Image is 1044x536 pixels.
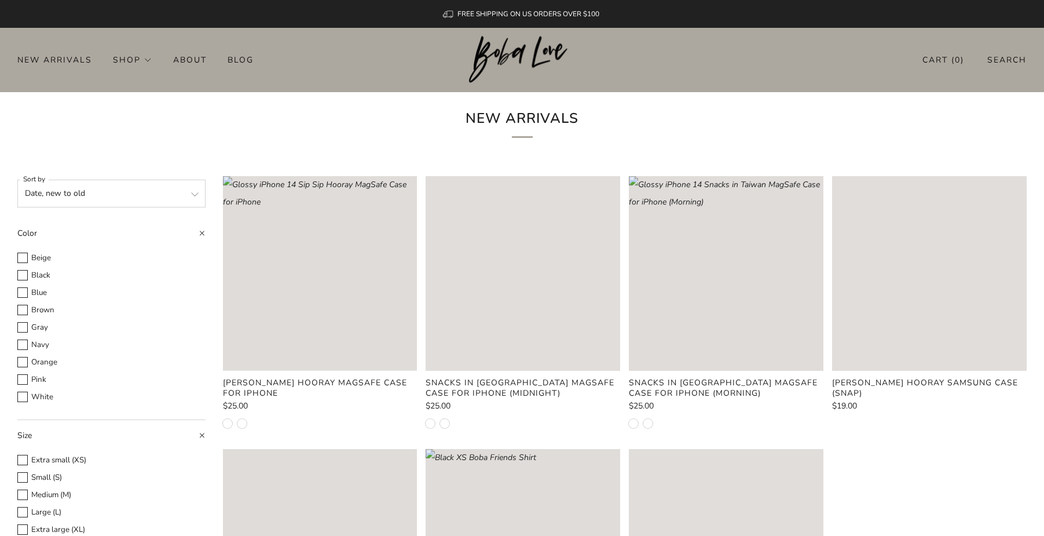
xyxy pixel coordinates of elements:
[469,36,575,84] a: Boba Love
[228,50,254,69] a: Blog
[17,321,206,334] label: Gray
[832,377,1018,399] product-card-title: [PERSON_NAME] Hooray Samsung Case (Snap)
[629,402,823,410] a: $25.00
[17,454,206,467] label: Extra small (XS)
[832,402,1027,410] a: $19.00
[17,304,206,317] label: Brown
[362,106,682,138] h1: New Arrivals
[17,356,206,369] label: Orange
[223,176,417,371] image-skeleton: Loading image: Glossy iPhone 14 Sip Sip Hooray MagSafe Case for iPhone
[469,36,575,83] img: Boba Love
[426,176,620,371] image-skeleton: Loading image: Glossy iPhone 14 Snacks in Taiwan MagSafe Case for iPhone (Midnight)
[832,176,1027,371] image-skeleton: Loading image: Samsung Galaxy S24 Ultra Sip Sip Hooray Samsung Case (Snap)
[17,420,206,451] summary: Size
[173,50,207,69] a: About
[629,400,654,411] span: $25.00
[17,471,206,484] label: Small (S)
[426,176,620,371] a: Glossy iPhone 14 Snacks in Taiwan MagSafe Case for iPhone (Midnight) Loading image: Glossy iPhone...
[223,402,417,410] a: $25.00
[17,50,92,69] a: New Arrivals
[17,373,206,386] label: Pink
[223,400,248,411] span: $25.00
[629,377,818,399] product-card-title: Snacks in [GEOGRAPHIC_DATA] MagSafe Case for iPhone (Morning)
[987,50,1027,70] a: Search
[832,176,1027,371] a: Samsung Galaxy S24 Ultra Sip Sip Hooray Samsung Case (Snap) Loading image: Samsung Galaxy S24 Ult...
[426,377,614,399] product-card-title: Snacks in [GEOGRAPHIC_DATA] MagSafe Case for iPhone (Midnight)
[832,378,1027,399] a: [PERSON_NAME] Hooray Samsung Case (Snap)
[17,430,32,441] span: Size
[426,402,620,410] a: $25.00
[17,228,37,239] span: Color
[17,269,206,282] label: Black
[223,378,417,399] a: [PERSON_NAME] Hooray MagSafe Case for iPhone
[113,50,152,69] a: Shop
[629,378,823,399] a: Snacks in [GEOGRAPHIC_DATA] MagSafe Case for iPhone (Morning)
[629,176,823,371] a: Glossy iPhone 14 Snacks in Taiwan MagSafe Case for iPhone (Morning) Loading image: Glossy iPhone ...
[223,176,417,371] a: Glossy iPhone 14 Sip Sip Hooray MagSafe Case for iPhone Loading image: Glossy iPhone 14 Sip Sip H...
[17,251,206,265] label: Beige
[17,506,206,519] label: Large (L)
[457,9,599,19] span: FREE SHIPPING ON US ORDERS OVER $100
[17,338,206,352] label: Navy
[223,377,407,399] product-card-title: [PERSON_NAME] Hooray MagSafe Case for iPhone
[629,176,823,371] image-skeleton: Loading image: Glossy iPhone 14 Snacks in Taiwan MagSafe Case for iPhone (Morning)
[17,286,206,300] label: Blue
[426,378,620,399] a: Snacks in [GEOGRAPHIC_DATA] MagSafe Case for iPhone (Midnight)
[922,50,964,70] a: Cart
[17,225,206,249] summary: Color
[426,400,450,411] span: $25.00
[832,400,857,411] span: $19.00
[17,488,206,502] label: Medium (M)
[955,54,961,65] items-count: 0
[17,391,206,404] label: White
